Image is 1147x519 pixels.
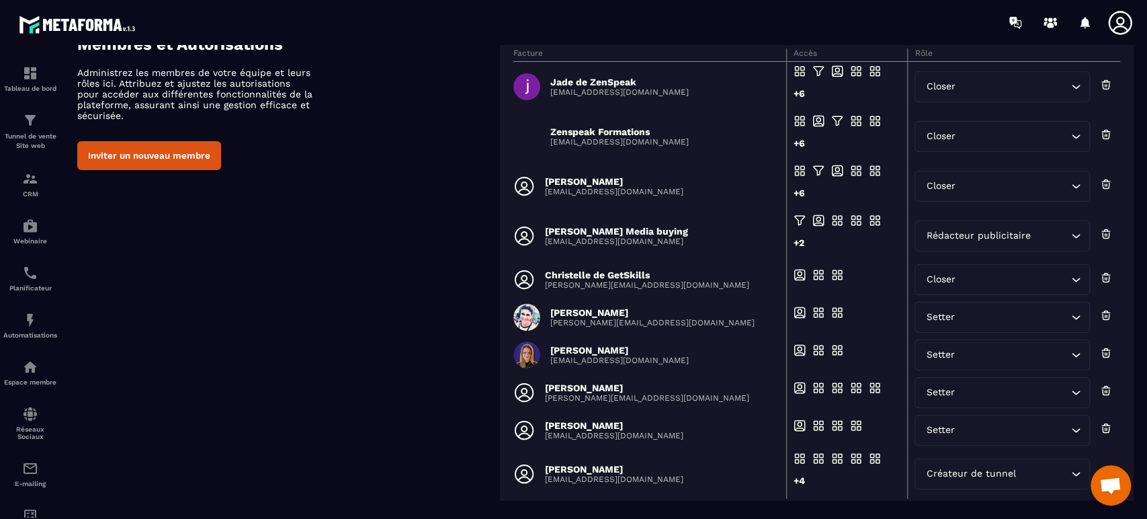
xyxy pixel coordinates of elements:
[77,67,312,121] p: Administrez les membres de votre équipe et leurs rôles ici. Attribuez et ajustez les autorisation...
[550,137,689,147] p: [EMAIL_ADDRESS][DOMAIN_NAME]
[958,272,1068,287] input: Search for option
[923,79,958,94] span: Closer
[794,87,806,108] div: +6
[3,132,57,151] p: Tunnel de vente Site web
[794,136,806,158] div: +6
[545,270,749,280] p: Christelle de GetSkills
[545,464,683,475] p: [PERSON_NAME]
[3,208,57,255] a: automationsautomationsWebinaire
[1033,229,1068,243] input: Search for option
[3,426,57,440] p: Réseaux Sociaux
[915,458,1090,489] div: Search for option
[22,312,38,328] img: automations
[915,121,1090,152] div: Search for option
[923,467,1019,481] span: Créateur de tunnel
[3,255,57,302] a: schedulerschedulerPlanificateur
[550,126,689,137] p: Zenspeak Formations
[915,171,1090,202] div: Search for option
[915,221,1090,251] div: Search for option
[77,141,221,170] button: Inviter un nouveau membre
[22,65,38,81] img: formation
[545,475,683,484] p: [EMAIL_ADDRESS][DOMAIN_NAME]
[22,112,38,128] img: formation
[3,396,57,450] a: social-networksocial-networkRéseaux Sociaux
[923,348,958,362] span: Setter
[545,420,683,431] p: [PERSON_NAME]
[545,226,688,237] p: [PERSON_NAME] Media buying
[923,179,958,194] span: Closer
[958,423,1068,438] input: Search for option
[3,302,57,349] a: automationsautomationsAutomatisations
[958,179,1068,194] input: Search for option
[19,12,140,37] img: logo
[958,129,1068,144] input: Search for option
[958,348,1068,362] input: Search for option
[3,85,57,92] p: Tableau de bord
[794,236,806,257] div: +2
[923,272,958,287] span: Closer
[794,186,806,208] div: +6
[550,318,755,327] p: [PERSON_NAME][EMAIL_ADDRESS][DOMAIN_NAME]
[545,280,749,290] p: [PERSON_NAME][EMAIL_ADDRESS][DOMAIN_NAME]
[786,48,908,62] th: Accès
[1019,467,1068,481] input: Search for option
[923,423,958,438] span: Setter
[3,331,57,339] p: Automatisations
[3,349,57,396] a: automationsautomationsEspace membre
[958,79,1068,94] input: Search for option
[958,385,1068,400] input: Search for option
[915,415,1090,446] div: Search for option
[923,310,958,325] span: Setter
[923,385,958,400] span: Setter
[545,187,683,196] p: [EMAIL_ADDRESS][DOMAIN_NAME]
[22,171,38,187] img: formation
[3,378,57,386] p: Espace membre
[923,129,958,144] span: Closer
[550,345,689,356] p: [PERSON_NAME]
[3,55,57,102] a: formationformationTableau de bord
[545,237,688,246] p: [EMAIL_ADDRESS][DOMAIN_NAME]
[3,161,57,208] a: formationformationCRM
[550,356,689,365] p: [EMAIL_ADDRESS][DOMAIN_NAME]
[22,359,38,375] img: automations
[1091,465,1131,506] div: Ouvrir le chat
[908,48,1120,62] th: Rôle
[545,393,749,403] p: [PERSON_NAME][EMAIL_ADDRESS][DOMAIN_NAME]
[545,176,683,187] p: [PERSON_NAME]
[915,377,1090,408] div: Search for option
[915,71,1090,102] div: Search for option
[3,102,57,161] a: formationformationTunnel de vente Site web
[550,77,689,87] p: Jade de ZenSpeak
[545,431,683,440] p: [EMAIL_ADDRESS][DOMAIN_NAME]
[545,383,749,393] p: [PERSON_NAME]
[3,284,57,292] p: Planificateur
[22,461,38,477] img: email
[3,480,57,487] p: E-mailing
[550,87,689,97] p: [EMAIL_ADDRESS][DOMAIN_NAME]
[923,229,1033,243] span: Rédacteur publicitaire
[915,340,1090,370] div: Search for option
[3,450,57,497] a: emailemailE-mailing
[3,190,57,198] p: CRM
[550,307,755,318] p: [PERSON_NAME]
[915,264,1090,295] div: Search for option
[22,218,38,234] img: automations
[3,237,57,245] p: Webinaire
[22,406,38,422] img: social-network
[915,302,1090,333] div: Search for option
[22,265,38,281] img: scheduler
[958,310,1068,325] input: Search for option
[513,48,786,62] th: Facture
